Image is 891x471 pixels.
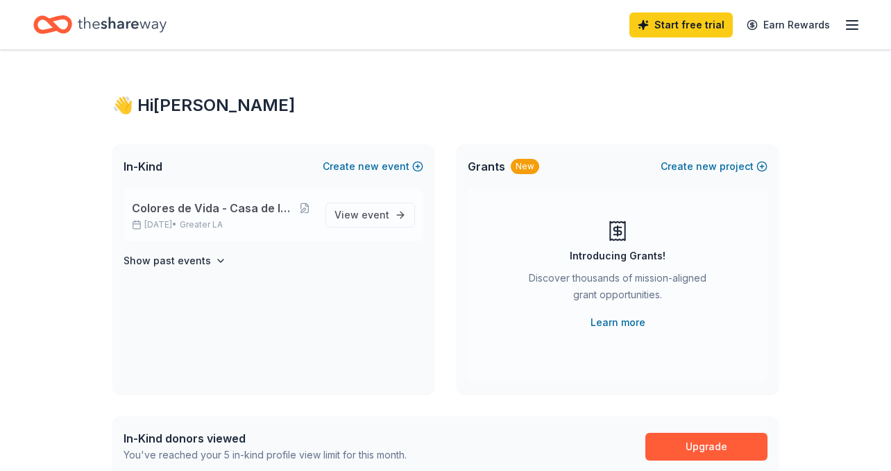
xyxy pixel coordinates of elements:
[33,8,167,41] a: Home
[511,159,539,174] div: New
[124,447,407,463] div: You've reached your 5 in-kind profile view limit for this month.
[661,158,767,175] button: Createnewproject
[132,200,294,216] span: Colores de Vida - Casa de la Familia Gala
[738,12,838,37] a: Earn Rewards
[323,158,423,175] button: Createnewevent
[124,158,162,175] span: In-Kind
[180,219,223,230] span: Greater LA
[325,203,415,228] a: View event
[523,270,712,309] div: Discover thousands of mission-aligned grant opportunities.
[468,158,505,175] span: Grants
[112,94,779,117] div: 👋 Hi [PERSON_NAME]
[696,158,717,175] span: new
[334,207,389,223] span: View
[362,209,389,221] span: event
[124,430,407,447] div: In-Kind donors viewed
[132,219,314,230] p: [DATE] •
[358,158,379,175] span: new
[570,248,665,264] div: Introducing Grants!
[645,433,767,461] a: Upgrade
[629,12,733,37] a: Start free trial
[591,314,645,331] a: Learn more
[124,252,211,269] h4: Show past events
[124,252,226,269] button: Show past events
